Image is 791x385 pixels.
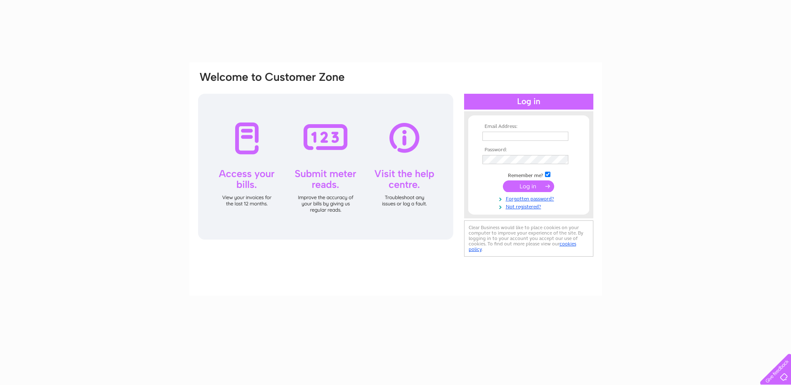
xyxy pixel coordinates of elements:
[464,220,593,257] div: Clear Business would like to place cookies on your computer to improve your experience of the sit...
[469,241,576,252] a: cookies policy
[480,170,577,179] td: Remember me?
[480,124,577,130] th: Email Address:
[503,180,554,192] input: Submit
[480,147,577,153] th: Password:
[482,202,577,210] a: Not registered?
[482,194,577,202] a: Forgotten password?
